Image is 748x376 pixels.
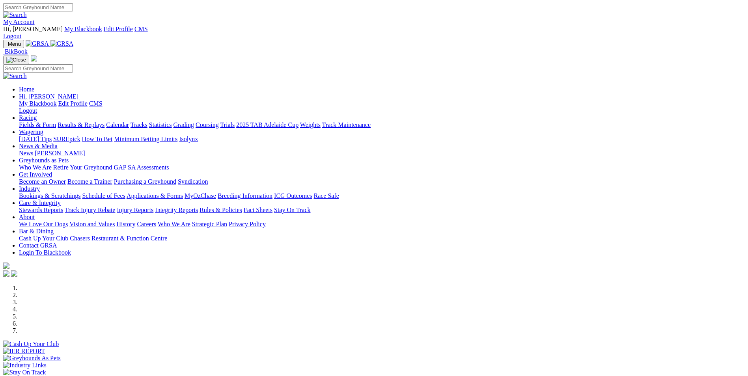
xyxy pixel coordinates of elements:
img: Search [3,73,27,80]
span: Hi, [PERSON_NAME] [19,93,78,100]
img: Greyhounds As Pets [3,355,61,362]
div: News & Media [19,150,745,157]
div: Bar & Dining [19,235,745,242]
img: logo-grsa-white.png [31,55,37,61]
a: Applications & Forms [127,192,183,199]
a: How To Bet [82,136,113,142]
a: Chasers Restaurant & Function Centre [70,235,167,242]
a: Careers [137,221,156,227]
div: Care & Integrity [19,207,745,214]
div: Wagering [19,136,745,143]
a: Logout [3,33,21,39]
img: Close [6,57,26,63]
a: Minimum Betting Limits [114,136,177,142]
a: Grading [173,121,194,128]
a: Bar & Dining [19,228,54,235]
a: Isolynx [179,136,198,142]
a: Become a Trainer [67,178,112,185]
a: Stay On Track [274,207,310,213]
a: Results & Replays [58,121,104,128]
a: [PERSON_NAME] [35,150,85,156]
img: GRSA [26,40,49,47]
a: 2025 TAB Adelaide Cup [236,121,298,128]
a: News [19,150,33,156]
a: Care & Integrity [19,199,61,206]
a: SUREpick [53,136,80,142]
a: Greyhounds as Pets [19,157,69,164]
a: Privacy Policy [229,221,266,227]
a: My Account [3,19,35,25]
div: Greyhounds as Pets [19,164,745,171]
a: Injury Reports [117,207,153,213]
a: Statistics [149,121,172,128]
img: GRSA [50,40,74,47]
a: Fact Sheets [244,207,272,213]
a: ICG Outcomes [274,192,312,199]
img: twitter.svg [11,270,17,277]
a: History [116,221,135,227]
a: Track Injury Rebate [65,207,115,213]
img: Cash Up Your Club [3,341,59,348]
a: Cash Up Your Club [19,235,68,242]
a: Racing [19,114,37,121]
a: Contact GRSA [19,242,57,249]
a: Hi, [PERSON_NAME] [19,93,80,100]
a: [DATE] Tips [19,136,52,142]
a: Integrity Reports [155,207,198,213]
img: Stay On Track [3,369,46,376]
a: Syndication [178,178,208,185]
a: Edit Profile [58,100,88,107]
a: Purchasing a Greyhound [114,178,176,185]
a: Who We Are [158,221,190,227]
a: Race Safe [313,192,339,199]
div: My Account [3,26,745,40]
a: Industry [19,185,40,192]
a: Get Involved [19,171,52,178]
a: News & Media [19,143,58,149]
a: Rules & Policies [200,207,242,213]
a: About [19,214,35,220]
a: Vision and Values [69,221,115,227]
a: My Blackbook [64,26,102,32]
span: Menu [8,41,21,47]
input: Search [3,3,73,11]
div: About [19,221,745,228]
span: Hi, [PERSON_NAME] [3,26,63,32]
a: Stewards Reports [19,207,63,213]
a: BlkBook [3,48,28,55]
a: Who We Are [19,164,52,171]
a: My Blackbook [19,100,57,107]
div: Hi, [PERSON_NAME] [19,100,745,114]
a: CMS [134,26,148,32]
a: Bookings & Scratchings [19,192,80,199]
a: Track Maintenance [322,121,371,128]
a: Coursing [196,121,219,128]
a: Edit Profile [104,26,133,32]
button: Toggle navigation [3,40,24,48]
a: Schedule of Fees [82,192,125,199]
a: Breeding Information [218,192,272,199]
div: Industry [19,192,745,199]
a: Login To Blackbook [19,249,71,256]
a: Trials [220,121,235,128]
a: CMS [89,100,103,107]
a: Fields & Form [19,121,56,128]
button: Toggle navigation [3,56,29,64]
a: Strategic Plan [192,221,227,227]
a: Calendar [106,121,129,128]
a: Weights [300,121,321,128]
input: Search [3,64,73,73]
a: GAP SA Assessments [114,164,169,171]
a: Logout [19,107,37,114]
div: Racing [19,121,745,128]
img: IER REPORT [3,348,45,355]
a: Home [19,86,34,93]
img: Industry Links [3,362,47,369]
a: Tracks [131,121,147,128]
a: We Love Our Dogs [19,221,68,227]
img: facebook.svg [3,270,9,277]
div: Get Involved [19,178,745,185]
img: Search [3,11,27,19]
a: Retire Your Greyhound [53,164,112,171]
span: BlkBook [5,48,28,55]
